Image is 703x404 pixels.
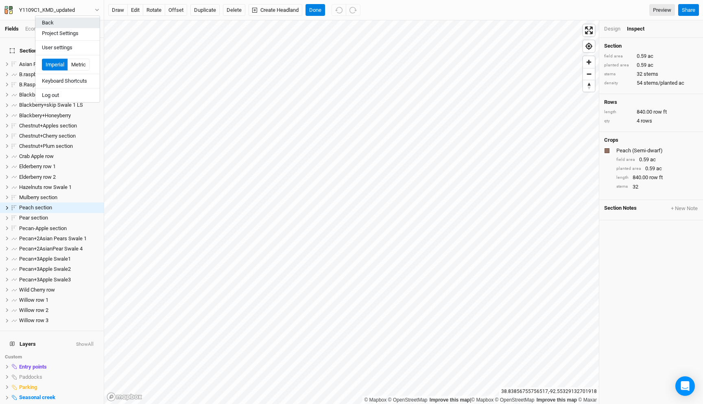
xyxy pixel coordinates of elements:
div: 4 [604,117,698,125]
span: B.Raspberry section [19,81,65,88]
span: Elderberry row 1 [19,163,56,169]
div: Willow row 3 [19,317,99,324]
span: Chestnut+Plum section [19,143,73,149]
button: ShowAll [76,342,94,347]
button: Reset bearing to north [583,80,595,92]
div: Pecan+3Apple Swale2 [19,266,99,272]
div: Design [604,25,620,33]
button: Keyboard Shortcuts [35,76,100,86]
div: Willow row 1 [19,297,99,303]
div: 38.83856755756517 , -92.55329132701918 [499,387,599,396]
span: Sections [10,48,40,54]
a: Mapbox [471,397,493,403]
div: 0.59 [604,53,698,60]
span: Parking [19,384,37,390]
div: 0.59 [604,61,698,69]
span: Enter fullscreen [583,24,595,36]
div: 54 [604,79,698,87]
span: Blackberrie+skip Swale 1RS [19,92,84,98]
button: User settings [35,42,100,53]
a: OpenStreetMap [388,397,428,403]
button: Find my location [583,40,595,52]
a: Improve this map [430,397,470,403]
h4: Section [604,43,698,49]
span: Pecan+2AsianPear Swale 4 [19,246,83,252]
span: Willow row 1 [19,297,48,303]
div: Paddocks [19,374,99,380]
div: Willow row 2 [19,307,99,314]
span: Pecan+2Asian Pears Swale 1 [19,235,87,242]
div: Hazelnuts row Swale 1 [19,184,99,191]
a: Preview [649,4,675,16]
span: rows [641,117,652,125]
button: Redo (^Z) [346,4,360,16]
div: stems [604,71,633,77]
div: field area [604,53,633,59]
div: Asian Pear section [19,61,99,68]
div: Chestnut+Cherry section [19,133,99,139]
a: Mapbox logo [107,392,142,402]
div: Parking [19,384,99,391]
div: field area [616,157,635,163]
span: Pecan+3Apple Swale3 [19,277,71,283]
span: Wild Cherry row [19,287,55,293]
button: draw [108,4,128,16]
div: Pecan+2Asian Pears Swale 1 [19,235,99,242]
div: Pecan+3Apple Swale3 [19,277,99,283]
span: Pecan+3Apple Swale2 [19,266,71,272]
div: length [604,109,633,115]
div: 0.59 [616,156,698,163]
button: Project Settings [35,28,100,39]
div: B.raspberry line [19,71,99,78]
span: B.raspberry line [19,71,55,77]
span: Paddocks [19,374,42,380]
button: Zoom in [583,56,595,68]
span: Willow row 2 [19,307,48,313]
div: Peach section [19,204,99,211]
a: Maxar [578,397,597,403]
span: Elderberry row 2 [19,174,56,180]
div: planted area [604,62,633,68]
span: ac [656,165,662,172]
span: ac [648,61,653,69]
div: Elderberry row 1 [19,163,99,170]
span: Pear section [19,215,48,221]
div: planted area [616,166,641,172]
div: Pecan+2AsianPear Swale 4 [19,246,99,252]
h4: Rows [604,99,698,105]
div: density [604,80,633,86]
div: B.Raspberry section [19,81,99,88]
span: Willow row 3 [19,317,48,323]
span: Blackberry+skip Swale 1 LS [19,102,83,108]
canvas: Map [104,20,599,404]
button: Share [678,4,699,16]
div: Seasonal creek [19,394,99,401]
div: qty [604,118,633,124]
span: stems [644,70,658,78]
button: Delete [223,4,245,16]
div: Peach (Semi-dwarf) [616,147,696,154]
a: Mapbox [364,397,386,403]
div: | [364,396,597,404]
div: 840.00 [616,174,698,181]
span: Entry points [19,364,47,370]
div: Economics [25,25,51,33]
button: Duplicate [190,4,220,16]
button: offset [165,4,187,16]
span: ac [648,53,653,60]
button: Undo (^z) [332,4,346,16]
button: Back [35,18,100,28]
button: Zoom out [583,68,595,80]
div: Mulberry section [19,194,99,201]
a: Improve this map [537,397,577,403]
div: Blackbery+Honeyberry [19,112,99,119]
span: Chestnut+Cherry section [19,133,76,139]
div: Entry points [19,364,99,370]
button: Done [306,4,325,16]
button: Log out [35,90,100,101]
button: edit [127,4,143,16]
